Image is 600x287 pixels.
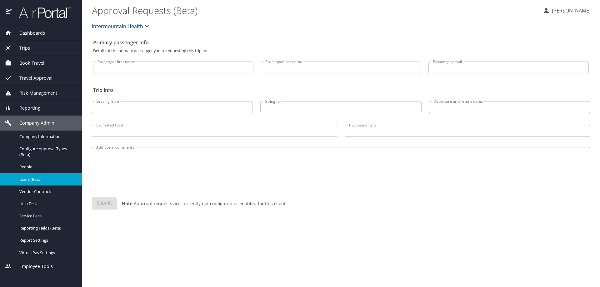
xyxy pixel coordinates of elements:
[6,6,12,18] img: icon-airportal.png
[19,225,74,231] span: Reporting Fields (Beta)
[19,189,74,195] span: Vendor Contracts
[93,37,589,47] h2: Primary passenger info
[12,120,54,126] span: Company Admin
[19,201,74,207] span: Help Desk
[93,85,589,95] h2: Trip info
[19,176,74,182] span: Users (Beta)
[92,22,143,31] span: Intermountain Health
[19,250,74,256] span: Virtual Pay Settings
[550,7,591,14] p: [PERSON_NAME]
[12,263,53,270] span: Employee Tools
[12,75,52,82] span: Travel Approval
[12,45,30,52] span: Trips
[12,30,45,37] span: Dashboards
[12,90,57,96] span: Risk Management
[12,6,71,18] img: airportal-logo.png
[19,164,74,170] span: People
[93,49,589,53] p: Details of the primary passenger you're requesting this trip for
[122,200,134,206] strong: Note:
[12,60,44,67] span: Book Travel
[19,134,74,140] span: Company Information
[12,105,40,111] span: Reporting
[117,200,286,207] p: Approval requests are currently not configured or enabled for this client
[19,237,74,243] span: Report Settings
[19,146,74,158] span: Configure Approval Types (Beta)
[19,213,74,219] span: Service Fees
[89,20,153,32] button: Intermountain Health
[540,5,593,16] button: [PERSON_NAME]
[92,1,537,20] h1: Approval Requests (Beta)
